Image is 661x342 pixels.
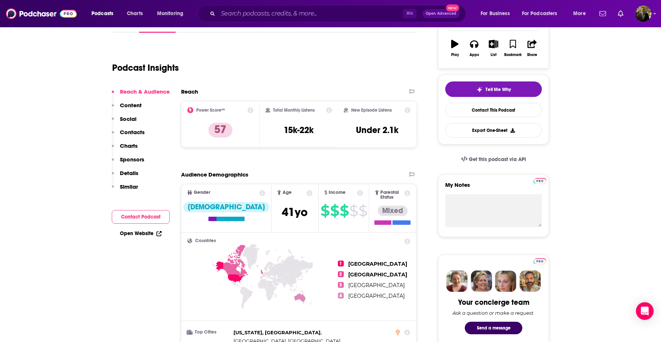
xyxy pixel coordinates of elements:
[458,298,529,307] div: Your concierge team
[596,7,609,20] a: Show notifications dropdown
[284,125,314,136] h3: 15k-22k
[157,8,183,19] span: Monitoring
[485,87,511,93] span: Tell Me Why
[122,8,147,20] a: Charts
[445,123,542,137] button: Export One-Sheet
[112,115,136,129] button: Social
[491,53,496,57] div: List
[475,8,519,20] button: open menu
[568,8,595,20] button: open menu
[635,6,651,22] button: Show profile menu
[446,271,468,292] img: Sydney Profile
[338,261,344,266] span: 1
[120,156,144,163] p: Sponsors
[233,328,322,337] span: ,
[615,7,626,20] a: Show notifications dropdown
[218,8,403,20] input: Search podcasts, credits, & more...
[338,271,344,277] span: 2
[484,35,503,62] button: List
[455,150,532,168] a: Get this podcast via API
[465,322,522,334] button: Send a message
[112,142,138,156] button: Charts
[120,230,162,237] a: Open Website
[470,53,479,57] div: Apps
[356,125,398,136] h3: Under 2.1k
[495,271,516,292] img: Jules Profile
[112,210,170,224] button: Contact Podcast
[481,8,510,19] span: For Business
[445,81,542,97] button: tell me why sparkleTell Me Why
[378,206,408,216] div: Mixed
[464,35,484,62] button: Apps
[120,115,136,122] p: Social
[503,35,522,62] button: Bookmark
[112,88,170,102] button: Reach & Audience
[329,190,346,195] span: Income
[453,310,534,316] div: Ask a question or make a request.
[348,293,405,299] span: [GEOGRAPHIC_DATA]
[422,9,460,18] button: Open AdvancedNew
[91,8,113,19] span: Podcasts
[469,156,526,163] span: Get this podcast via API
[112,102,142,115] button: Content
[330,205,339,217] span: $
[187,330,231,335] h3: Top Cities
[120,129,145,136] p: Contacts
[527,53,537,57] div: Share
[208,123,232,137] p: 57
[635,6,651,22] span: Logged in as david40333
[321,205,329,217] span: $
[340,205,349,217] span: $
[233,329,321,335] span: [US_STATE], [GEOGRAPHIC_DATA]
[403,9,416,18] span: ⌘ K
[283,190,292,195] span: Age
[533,178,546,184] img: Podchaser Pro
[523,35,542,62] button: Share
[348,271,407,278] span: [GEOGRAPHIC_DATA]
[519,271,541,292] img: Jon Profile
[112,129,145,142] button: Contacts
[359,205,367,217] span: $
[636,302,654,320] div: Open Intercom Messenger
[195,238,216,243] span: Countries
[112,183,138,197] button: Similar
[573,8,586,19] span: More
[348,282,405,289] span: [GEOGRAPHIC_DATA]
[338,282,344,288] span: 3
[451,53,459,57] div: Play
[120,170,138,177] p: Details
[120,142,138,149] p: Charts
[348,261,407,267] span: [GEOGRAPHIC_DATA]
[6,7,77,21] img: Podchaser - Follow, Share and Rate Podcasts
[635,6,651,22] img: User Profile
[112,156,144,170] button: Sponsors
[445,181,542,194] label: My Notes
[445,35,464,62] button: Play
[349,205,358,217] span: $
[522,8,557,19] span: For Podcasters
[380,190,403,200] span: Parental Status
[181,171,248,178] h2: Audience Demographics
[205,5,473,22] div: Search podcasts, credits, & more...
[273,108,315,113] h2: Total Monthly Listens
[504,53,522,57] div: Bookmark
[533,257,546,264] a: Pro website
[533,177,546,184] a: Pro website
[196,108,225,113] h2: Power Score™
[86,8,123,20] button: open menu
[194,190,210,195] span: Gender
[120,102,142,109] p: Content
[351,108,392,113] h2: New Episode Listens
[477,87,482,93] img: tell me why sparkle
[127,8,143,19] span: Charts
[183,202,269,212] div: [DEMOGRAPHIC_DATA]
[533,258,546,264] img: Podchaser Pro
[517,8,568,20] button: open menu
[152,8,193,20] button: open menu
[338,293,344,299] span: 4
[426,12,456,15] span: Open Advanced
[445,103,542,117] a: Contact This Podcast
[282,205,308,219] span: 41 yo
[120,88,170,95] p: Reach & Audience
